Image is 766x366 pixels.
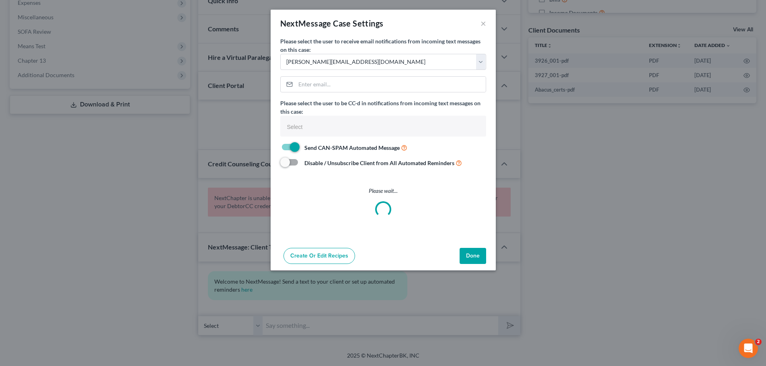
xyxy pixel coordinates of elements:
div: NextMessage Case Settings [280,18,384,29]
span: 2 [755,339,762,345]
button: × [481,18,486,28]
a: Create or Edit Recipes [283,248,355,264]
label: Please select the user to receive email notifications from incoming text messages on this case: [280,37,486,54]
strong: Disable / Unsubscribe Client from All Automated Reminders [304,159,454,166]
label: Please select the user to be CC-d in notifications from incoming text messages on this case: [280,99,486,116]
input: Enter email... [296,77,486,92]
p: Please wait... [280,187,486,195]
button: Done [460,248,486,264]
strong: Send CAN-SPAM Automated Message [304,144,400,151]
iframe: Intercom live chat [739,339,758,358]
